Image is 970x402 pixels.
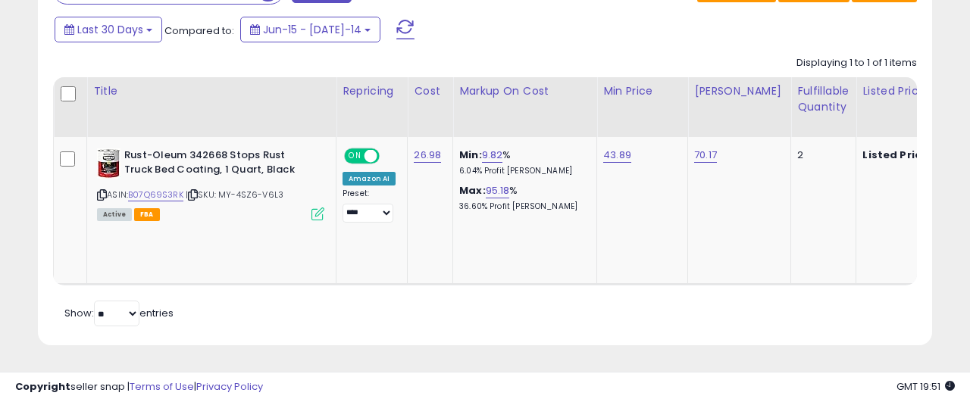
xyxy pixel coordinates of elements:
[343,189,396,223] div: Preset:
[459,148,482,162] b: Min:
[453,77,597,137] th: The percentage added to the cost of goods (COGS) that forms the calculator for Min & Max prices.
[694,148,717,163] a: 70.17
[459,166,585,176] p: 6.04% Profit [PERSON_NAME]
[97,148,120,179] img: 51od-dTPOML._SL40_.jpg
[164,23,234,38] span: Compared to:
[128,189,183,201] a: B07Q69S3RK
[77,22,143,37] span: Last 30 Days
[346,150,365,163] span: ON
[896,379,955,394] span: 2025-08-14 19:51 GMT
[64,306,174,320] span: Show: entries
[459,83,590,99] div: Markup on Cost
[862,148,931,162] b: Listed Price:
[482,148,503,163] a: 9.82
[15,380,263,394] div: seller snap | |
[414,83,446,99] div: Cost
[694,83,784,99] div: [PERSON_NAME]
[240,17,380,42] button: Jun-15 - [DATE]-14
[486,183,510,198] a: 95.18
[603,148,631,163] a: 43.89
[459,201,585,212] p: 36.60% Profit [PERSON_NAME]
[797,83,850,115] div: Fulfillable Quantity
[377,150,402,163] span: OFF
[459,184,585,212] div: %
[796,56,917,70] div: Displaying 1 to 1 of 1 items
[55,17,162,42] button: Last 30 Days
[343,83,401,99] div: Repricing
[459,183,486,198] b: Max:
[15,379,70,394] strong: Copyright
[97,148,324,219] div: ASIN:
[414,148,441,163] a: 26.98
[130,379,194,394] a: Terms of Use
[134,208,160,221] span: FBA
[97,208,132,221] span: All listings currently available for purchase on Amazon
[93,83,330,99] div: Title
[263,22,361,37] span: Jun-15 - [DATE]-14
[196,379,263,394] a: Privacy Policy
[459,148,585,176] div: %
[186,189,283,201] span: | SKU: MY-4SZ6-V6L3
[603,83,681,99] div: Min Price
[797,148,844,162] div: 2
[343,172,396,185] div: Amazon AI
[124,148,308,180] b: Rust-Oleum 342668 Stops Rust Truck Bed Coating, 1 Quart, Black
